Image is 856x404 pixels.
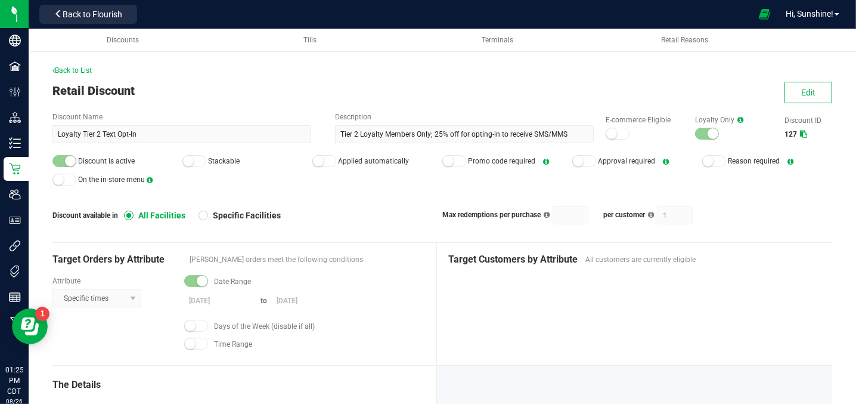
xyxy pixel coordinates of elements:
[39,5,137,24] button: Back to Flourish
[107,36,139,44] span: Discounts
[801,88,815,97] span: Edit
[606,115,683,125] label: E-commerce Eligible
[52,210,124,221] span: Discount available in
[256,297,272,305] span: to
[52,276,172,286] label: Attribute
[468,157,535,165] span: Promo code required
[784,115,832,126] label: Discount ID
[208,157,240,165] span: Stackable
[214,276,251,287] span: Date Range
[303,36,317,44] span: Tills
[598,157,655,165] span: Approval required
[78,157,135,165] span: Discount is active
[52,112,311,122] label: Discount Name
[52,252,184,267] span: Target Orders by Attribute
[5,365,23,397] p: 01:25 PM CDT
[12,309,48,344] iframe: Resource center
[52,378,424,392] div: The Details
[9,291,21,303] inline-svg: Reports
[9,214,21,226] inline-svg: User Roles
[449,252,580,267] span: Target Customers by Attribute
[482,36,513,44] span: Terminals
[9,163,21,175] inline-svg: Retail
[9,60,21,72] inline-svg: Facilities
[335,112,594,122] label: Description
[78,175,145,184] span: On the in-store menu
[9,35,21,47] inline-svg: Company
[190,254,424,265] span: [PERSON_NAME] orders meet the following conditions
[52,84,135,98] span: Retail Discount
[728,157,780,165] span: Reason required
[695,115,773,125] label: Loyalty Only
[9,137,21,149] inline-svg: Inventory
[784,130,797,138] span: 127
[214,321,315,332] span: Days of the Week (disable if all)
[603,211,645,219] span: per customer
[9,112,21,124] inline-svg: Distribution
[784,82,832,103] button: Edit
[9,189,21,201] inline-svg: Users
[442,211,541,219] span: Max redemptions per purchase
[786,9,833,18] span: Hi, Sunshine!
[63,10,122,19] span: Back to Flourish
[586,254,821,265] span: All customers are currently eligible
[214,339,252,350] span: Time Range
[338,157,409,165] span: Applied automatically
[35,307,49,321] iframe: Resource center unread badge
[661,36,708,44] span: Retail Reasons
[208,210,281,221] span: Specific Facilities
[52,66,92,75] span: Back to List
[9,266,21,277] inline-svg: Tags
[9,317,21,329] inline-svg: Manufacturing
[9,240,21,252] inline-svg: Integrations
[9,86,21,98] inline-svg: Configuration
[751,2,778,26] span: Open Ecommerce Menu
[134,210,185,221] span: All Facilities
